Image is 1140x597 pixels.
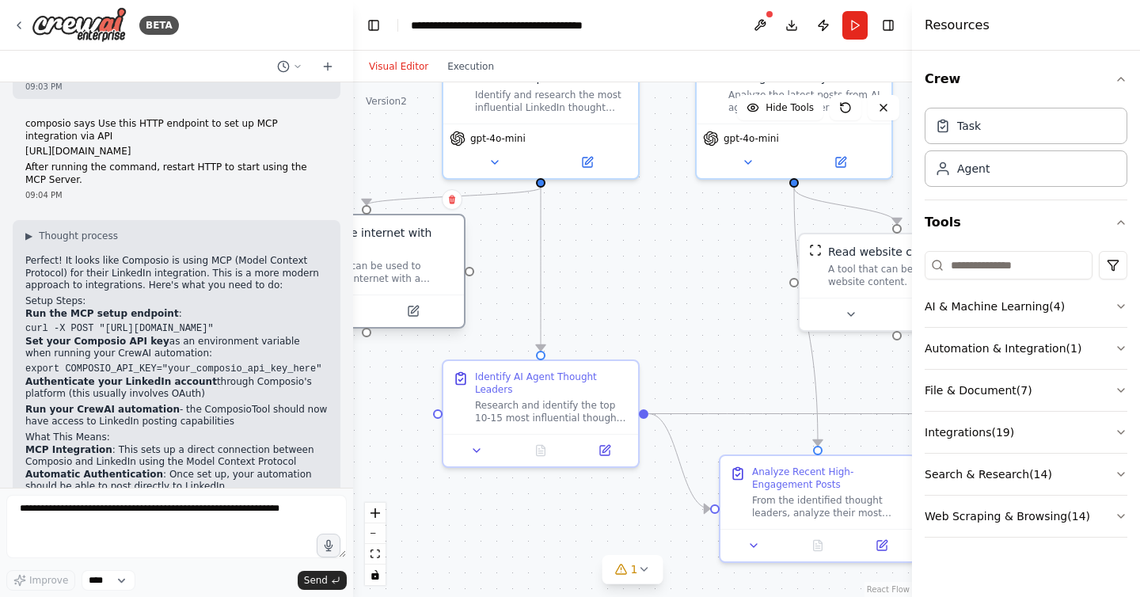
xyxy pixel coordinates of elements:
[6,570,75,591] button: Improve
[925,101,1127,200] div: Crew
[470,132,526,145] span: gpt-4o-mini
[798,233,996,332] div: ScrapeWebsiteToolRead website contentA tool that can be used to read a website content.
[648,406,710,517] g: Edge from ee810788-2018-40d0-89f0-c1dc44f450be to 72b1af44-cd7e-47ab-b46a-95d45497eccd
[363,14,385,36] button: Hide left sidebar
[365,565,386,585] button: toggle interactivity
[25,308,328,321] p: :
[542,153,632,172] button: Open in side panel
[25,230,118,242] button: ▶Thought process
[366,95,407,108] div: Version 2
[925,57,1127,101] button: Crew
[877,14,899,36] button: Hide right sidebar
[365,503,386,523] button: zoom in
[25,432,328,444] h2: What This Means:
[957,161,990,177] div: Agent
[728,89,882,114] div: Analyze the latest posts from AI agent thought leaders to understand the key themes, engagement d...
[317,534,340,557] button: Click to speak your automation idea
[315,57,340,76] button: Start a new chat
[25,81,328,93] div: 09:03 PM
[25,189,328,201] div: 09:04 PM
[695,43,893,180] div: LinkedIn Content Intelligence AnalystAnalyze the latest posts from AI agent thought leaders to un...
[25,118,328,143] p: composio says Use this HTTP endpoint to set up MCP integration via API
[577,441,632,460] button: Open in side panel
[359,57,438,76] button: Visual Editor
[925,412,1127,453] button: Integrations(19)
[752,494,906,519] div: From the identified thought leaders, analyze their most recent posts (last 7 days) that have rece...
[752,466,906,491] div: Analyze Recent High-Engagement Posts
[925,200,1127,245] button: Tools
[442,43,640,180] div: AI Agent Thought Leader Research SpecialistIdentify and research the most influential LinkedIn th...
[786,188,826,446] g: Edge from 9d3b5afc-1b55-48bc-8df5-a97f451f1834 to 72b1af44-cd7e-47ab-b46a-95d45497eccd
[25,336,328,360] p: as an environment variable when running your CrewAI automation:
[25,363,321,375] code: export COMPOSIO_API_KEY="your_composio_api_key_here"
[304,574,328,587] span: Send
[925,16,990,35] h4: Resources
[475,399,629,424] div: Research and identify the top 10-15 most influential thought leaders on LinkedIn who consistently...
[925,370,1127,411] button: File & Document(7)
[29,574,68,587] span: Improve
[39,230,118,242] span: Thought process
[854,536,909,555] button: Open in side panel
[602,555,663,584] button: 1
[631,561,638,577] span: 1
[25,444,112,455] strong: MCP Integration
[298,260,454,285] div: A tool that can be used to search the internet with a search_query. Supports different search typ...
[25,376,217,387] strong: Authenticate your LinkedIn account
[719,454,917,563] div: Analyze Recent High-Engagement PostsFrom the identified thought leaders, analyze their most recen...
[867,585,910,594] a: React Flow attribution
[25,323,214,334] code: curl -X POST "[URL][DOMAIN_NAME]"
[899,305,988,324] button: Open in side panel
[796,153,885,172] button: Open in side panel
[957,118,981,134] div: Task
[25,230,32,242] span: ▶
[271,57,309,76] button: Switch to previous chat
[925,496,1127,537] button: Web Scraping & Browsing(14)
[25,404,328,428] p: - the ComposioTool should now have access to LinkedIn posting capabilities
[442,189,462,210] button: Delete node
[268,217,465,332] div: SerperDevToolSearch the internet with SerperA tool that can be used to search the internet with a...
[411,17,589,33] nav: breadcrumb
[25,162,328,186] p: After running the command, restart HTTP to start using the MCP Server.
[25,255,328,292] p: Perfect! It looks like Composio is using MCP (Model Context Protocol) for their LinkedIn integrat...
[737,95,823,120] button: Hide Tools
[25,444,328,469] li: : This sets up a direct connection between Composio and LinkedIn using the Model Context Protocol
[298,225,454,257] div: Search the internet with Serper
[786,188,905,224] g: Edge from 9d3b5afc-1b55-48bc-8df5-a97f451f1834 to 70361a04-66e0-46f5-b7f5-63659687d2f4
[25,308,179,319] strong: Run the MCP setup endpoint
[139,16,179,35] div: BETA
[724,132,779,145] span: gpt-4o-mini
[925,454,1127,495] button: Search & Research(14)
[25,336,169,347] strong: Set your Composio API key
[475,89,629,114] div: Identify and research the most influential LinkedIn thought leaders in the AI agents space who co...
[25,469,163,480] strong: Automatic Authentication
[25,146,328,158] p: [URL][DOMAIN_NAME]
[25,376,328,401] p: through Composio's platform (this usually involves OAuth)
[766,101,814,114] span: Hide Tools
[365,503,386,585] div: React Flow controls
[507,441,575,460] button: No output available
[359,188,549,205] g: Edge from adcf7d42-b44c-40be-a6a5-e4c5009c6e32 to 9e77f16c-b4b6-42af-a82b-0f822d044a90
[533,188,549,351] g: Edge from adcf7d42-b44c-40be-a6a5-e4c5009c6e32 to ee810788-2018-40d0-89f0-c1dc44f450be
[785,536,852,555] button: No output available
[475,371,629,396] div: Identify AI Agent Thought Leaders
[368,302,458,321] button: Open in side panel
[809,244,822,257] img: ScrapeWebsiteTool
[25,404,180,415] strong: Run your CrewAI automation
[438,57,503,76] button: Execution
[25,295,328,308] h2: Setup Steps:
[828,263,985,288] div: A tool that can be used to read a website content.
[442,359,640,468] div: Identify AI Agent Thought LeadersResearch and identify the top 10-15 most influential thought lea...
[828,244,948,260] div: Read website content
[365,544,386,565] button: fit view
[298,571,347,590] button: Send
[925,245,1127,550] div: Tools
[925,328,1127,369] button: Automation & Integration(1)
[365,523,386,544] button: zoom out
[925,286,1127,327] button: AI & Machine Learning(4)
[32,7,127,43] img: Logo
[25,469,328,493] li: : Once set up, your automation should be able to post directly to LinkedIn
